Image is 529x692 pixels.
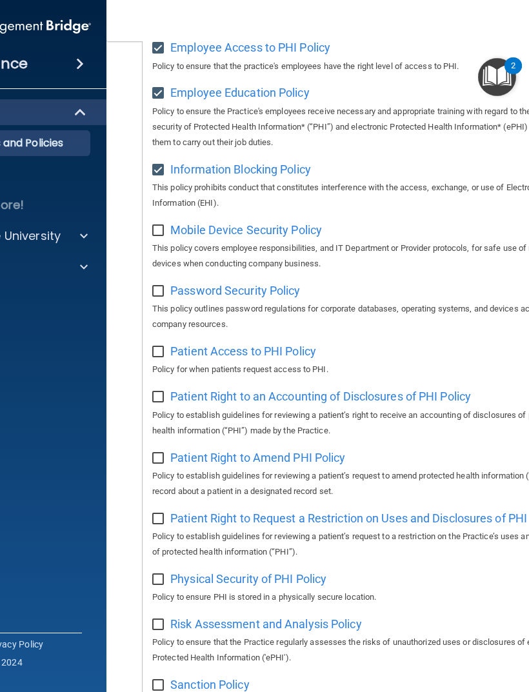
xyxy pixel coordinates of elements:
[511,66,515,83] div: 2
[170,223,322,237] span: Mobile Device Security Policy
[170,41,330,54] span: Employee Access to PHI Policy
[170,572,326,586] span: Physical Security of PHI Policy
[170,284,300,297] span: Password Security Policy
[170,344,316,358] span: Patient Access to PHI Policy
[170,390,471,403] span: Patient Right to an Accounting of Disclosures of PHI Policy
[170,163,311,176] span: Information Blocking Policy
[478,58,516,96] button: Open Resource Center, 2 new notifications
[170,86,310,99] span: Employee Education Policy
[170,451,345,464] span: Patient Right to Amend PHI Policy
[170,617,362,631] span: Risk Assessment and Analysis Policy
[170,678,250,691] span: Sanction Policy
